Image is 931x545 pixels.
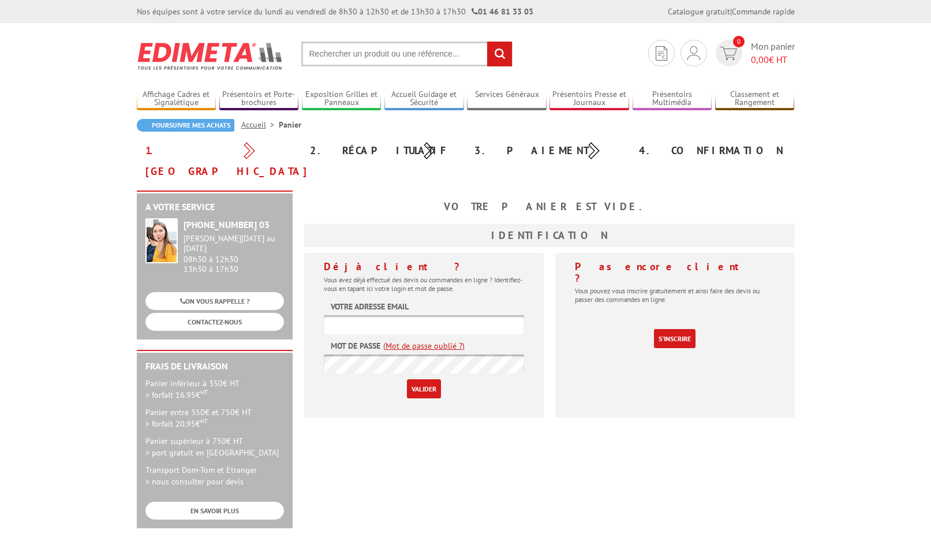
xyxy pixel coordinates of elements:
p: Panier inférieur à 350€ HT [145,378,284,401]
span: > forfait 20.95€ [145,419,208,429]
a: CONTACTEZ-NOUS [145,313,284,331]
p: Vous avez déjà effectué des devis ou commandes en ligne ? Identifiez-vous en tapant ici votre log... [324,275,524,293]
img: devis rapide [687,46,700,60]
a: S'inscrire [654,329,696,348]
span: 0 [733,36,745,47]
a: (Mot de passe oublié ?) [383,340,465,352]
p: Transport Dom-Tom et Etranger [145,464,284,487]
a: Commande rapide [732,6,795,17]
a: Catalogue gratuit [668,6,730,17]
sup: HT [200,417,208,425]
label: Mot de passe [331,340,380,352]
a: Classement et Rangement [715,89,795,109]
a: Services Généraux [467,89,547,109]
a: Accueil [241,120,279,130]
span: > nous consulter pour devis [145,476,244,487]
a: Présentoirs Presse et Journaux [549,89,629,109]
h3: Identification [304,224,795,247]
img: widget-service.jpg [145,218,178,263]
input: Rechercher un produit ou une référence... [301,42,513,66]
b: Votre panier est vide. [444,200,655,213]
h2: A votre service [145,202,284,212]
strong: 01 46 81 33 03 [472,6,533,17]
li: Panier [279,119,301,130]
a: EN SAVOIR PLUS [145,502,284,520]
span: > port gratuit en [GEOGRAPHIC_DATA] [145,447,279,458]
div: Nos équipes sont à votre service du lundi au vendredi de 8h30 à 12h30 et de 13h30 à 17h30 [137,6,533,17]
a: Affichage Cadres et Signalétique [137,89,216,109]
p: Panier supérieur à 750€ HT [145,435,284,458]
img: devis rapide [656,46,667,61]
h4: Pas encore client ? [575,261,775,284]
span: € HT [751,53,795,66]
span: > forfait 16.95€ [145,390,208,400]
a: Exposition Grilles et Panneaux [302,89,382,109]
div: 1. [GEOGRAPHIC_DATA] [137,140,301,182]
p: Vous pouvez vous inscrire gratuitement et ainsi faire des devis ou passer des commandes en ligne. [575,286,775,304]
p: Panier entre 350€ et 750€ HT [145,406,284,430]
a: Présentoirs Multimédia [633,89,712,109]
div: [PERSON_NAME][DATE] au [DATE] [184,234,284,253]
span: 0,00 [751,54,769,65]
sup: HT [200,388,208,396]
a: devis rapide 0 Mon panier 0,00€ HT [713,40,795,66]
a: ON VOUS RAPPELLE ? [145,292,284,310]
input: Valider [407,379,441,398]
div: 4. Confirmation [630,140,795,161]
a: Accueil Guidage et Sécurité [384,89,464,109]
img: devis rapide [720,47,737,60]
strong: [PHONE_NUMBER] 03 [184,219,270,230]
div: | [668,6,795,17]
div: 3. Paiement [466,140,630,161]
div: 08h30 à 12h30 13h30 à 17h30 [184,234,284,274]
img: Edimeta [137,35,284,77]
span: Mon panier [751,40,795,66]
h4: Déjà client ? [324,261,524,272]
a: Poursuivre mes achats [137,119,234,132]
h2: Frais de Livraison [145,361,284,372]
div: 2. Récapitulatif [301,140,466,161]
a: Présentoirs et Porte-brochures [219,89,299,109]
input: rechercher [487,42,512,66]
label: Votre adresse email [331,301,409,312]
